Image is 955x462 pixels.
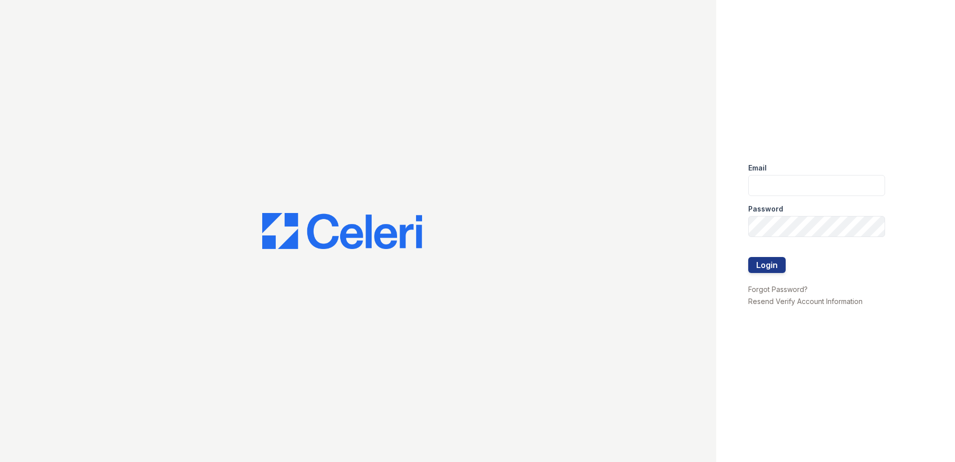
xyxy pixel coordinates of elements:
[748,285,808,293] a: Forgot Password?
[748,163,767,173] label: Email
[748,297,863,305] a: Resend Verify Account Information
[748,204,783,214] label: Password
[748,257,786,273] button: Login
[262,213,422,249] img: CE_Logo_Blue-a8612792a0a2168367f1c8372b55b34899dd931a85d93a1a3d3e32e68fde9ad4.png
